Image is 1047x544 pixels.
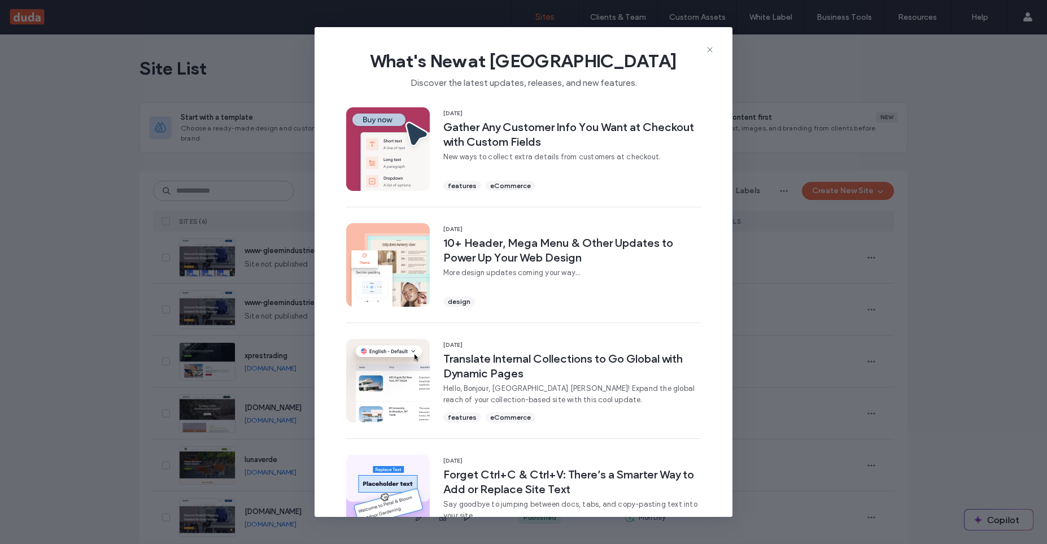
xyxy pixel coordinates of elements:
span: Say goodbye to jumping between docs, tabs, and copy-pasting text into your site. [443,499,701,521]
span: What's New at [GEOGRAPHIC_DATA] [333,50,714,72]
span: Forget Ctrl+C & Ctrl+V: There’s a Smarter Way to Add or Replace Site Text [443,467,701,497]
span: [DATE] [443,110,701,117]
span: features [448,181,477,191]
span: [DATE] [443,225,701,233]
span: eCommerce [490,181,531,191]
span: More design updates coming your way... [443,267,701,278]
span: eCommerce [490,412,531,423]
span: Translate Internal Collections to Go Global with Dynamic Pages [443,351,701,381]
span: 10+ Header, Mega Menu & Other Updates to Power Up Your Web Design [443,236,701,265]
span: New ways to collect extra details from customers at checkout. [443,151,701,163]
span: design [448,297,470,307]
span: Discover the latest updates, releases, and new features. [333,72,714,89]
span: [DATE] [443,457,701,465]
span: Hello, Bonjour, [GEOGRAPHIC_DATA] [PERSON_NAME]! Expand the global reach of your collection-based... [443,383,701,406]
span: features [448,412,477,423]
span: [DATE] [443,341,701,349]
span: Gather Any Customer Info You Want at Checkout with Custom Fields [443,120,701,149]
